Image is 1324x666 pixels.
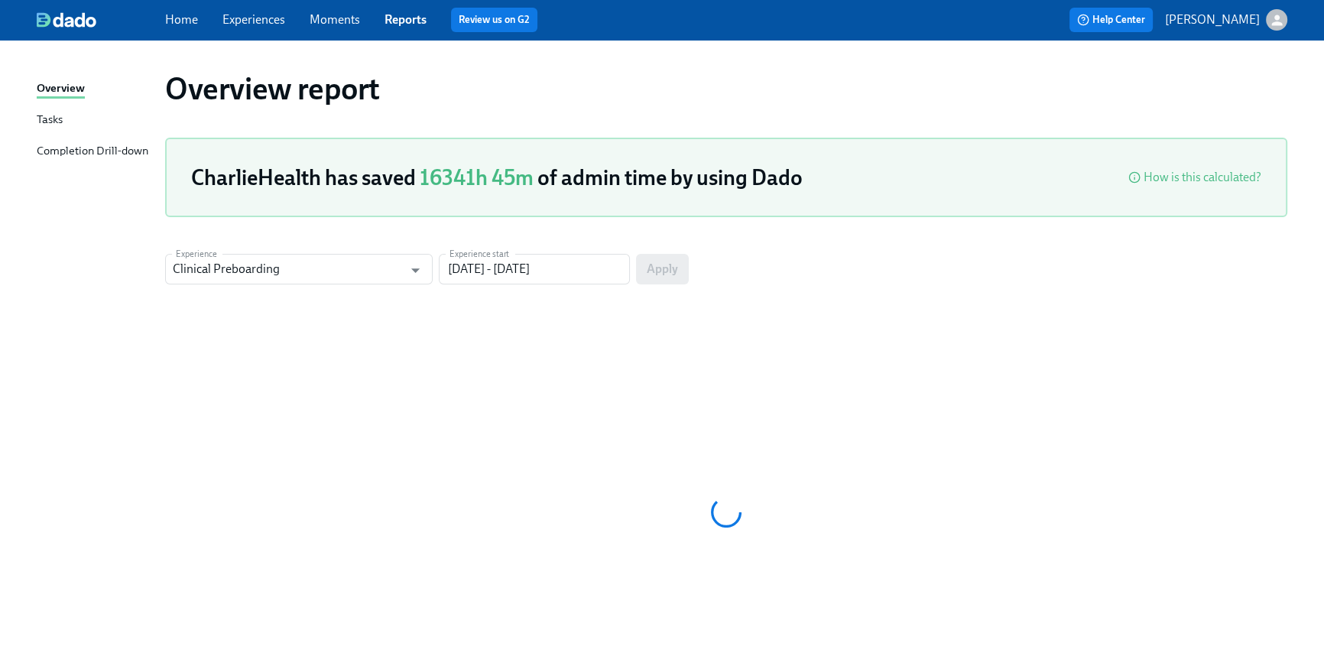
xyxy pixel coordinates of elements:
[222,12,285,27] a: Experiences
[37,111,153,130] a: Tasks
[310,12,360,27] a: Moments
[404,258,427,282] button: Open
[420,164,534,190] span: 16341h 45m
[459,12,530,28] a: Review us on G2
[37,111,63,130] div: Tasks
[37,12,96,28] img: dado
[1144,169,1261,186] div: How is this calculated?
[165,12,198,27] a: Home
[451,8,537,32] button: Review us on G2
[1165,11,1260,28] p: [PERSON_NAME]
[37,142,153,161] a: Completion Drill-down
[37,80,153,99] a: Overview
[37,12,165,28] a: dado
[1077,12,1145,28] span: Help Center
[37,80,85,99] div: Overview
[1069,8,1153,32] button: Help Center
[1165,9,1287,31] button: [PERSON_NAME]
[165,70,380,107] h1: Overview report
[37,142,148,161] div: Completion Drill-down
[191,164,803,191] h3: CharlieHealth has saved of admin time by using Dado
[385,12,427,27] a: Reports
